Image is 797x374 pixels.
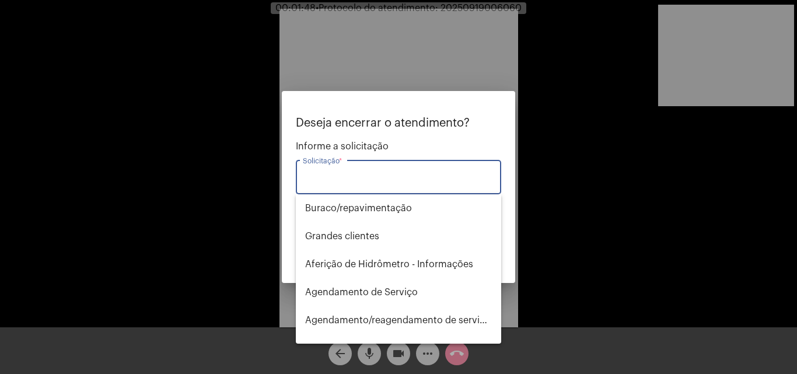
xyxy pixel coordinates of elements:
span: ⁠Grandes clientes [305,222,492,250]
input: Buscar solicitação [303,174,494,185]
span: Agendamento/reagendamento de serviços - informações [305,306,492,334]
span: ⁠Buraco/repavimentação [305,194,492,222]
span: Aferição de Hidrômetro - Informações [305,250,492,278]
p: Deseja encerrar o atendimento? [296,117,501,130]
span: Alterar nome do usuário na fatura [305,334,492,362]
span: Agendamento de Serviço [305,278,492,306]
span: Informe a solicitação [296,141,501,152]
